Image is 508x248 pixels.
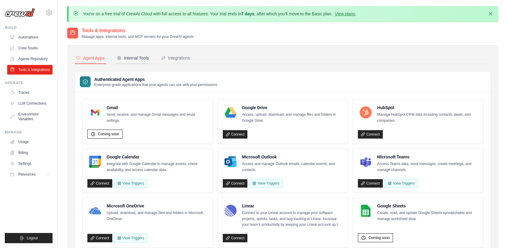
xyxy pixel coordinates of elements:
[242,161,343,173] p: Access and manage Outlook emails, calendar events, and contacts.
[7,32,53,42] a: Automations
[160,53,191,64] button: Integrations
[116,53,150,64] button: Internal Tools
[360,156,372,168] img: Microsoft Teams Logo
[242,210,343,228] p: Connect to your Linear account to manage your software projects, sprints, tasks, and bug tracking...
[360,205,372,217] img: Google Sheets Logo
[223,234,248,242] a: Connect
[7,137,53,147] a: Usage
[7,159,53,168] a: Settings
[18,172,35,177] span: Resources
[223,179,248,188] a: Connect
[241,11,254,16] strong: 7 days
[377,210,478,222] p: Create, read, and update Google Sheets spreadsheets and manage worksheet data.
[107,154,208,160] h4: Google Calendar
[82,34,194,39] p: Manage apps, internal tools, and MCP servers for your CrewAI agents
[7,65,53,75] a: Tools & Integrations
[117,55,149,61] div: Internal Tools
[242,203,343,209] h4: Linear
[377,203,478,209] h4: Google Sheets
[5,8,35,17] img: Logo
[89,106,101,118] img: Gmail Logo
[335,11,355,16] a: View plans
[377,112,478,124] p: Manage HubSpot CRM data including contacts, deals, and companies.
[242,154,343,160] h4: Microsoft Outlook
[7,43,53,53] a: Crew Studio
[107,203,208,209] h4: Microsoft OneDrive
[242,105,343,111] h4: Google Drive
[87,179,112,188] a: Connect
[358,179,383,188] a: Connect
[27,236,38,240] span: Logout
[384,179,418,188] : View Triggers
[7,54,53,64] a: Agents Repository
[161,55,190,61] div: Integrations
[368,235,390,240] span: Coming soon
[377,105,478,111] h4: HubSpot
[107,161,208,173] p: Integrate with Google Calendar to manage events, check availability, and access calendar data.
[98,132,119,136] span: Coming soon
[5,81,53,85] div: Operate
[94,82,217,87] p: Enterprise-grade applications that your agents can use with your permissions
[360,106,372,118] img: HubSpot Logo
[249,179,283,188] : View Triggers
[7,148,53,158] a: Billing
[377,161,478,173] p: Access Teams data, send messages, create meetings, and manage channels.
[94,76,217,82] h3: Authenticated Agent Apps
[75,53,106,64] button: Agent Apps
[82,27,194,34] h2: Tools & Integrations
[242,112,343,124] p: Access, upload, download, and manage files and folders in Google Drive.
[7,88,53,97] a: Traces
[7,109,53,124] a: Environment Variables
[225,205,237,217] img: Linear Logo
[223,130,248,139] a: Connect
[7,170,53,179] button: Resources
[225,156,237,168] img: Microsoft Outlook Logo
[107,112,208,124] p: Send, receive, and manage Gmail messages and email settings.
[87,234,112,242] a: Connect
[7,99,53,108] a: LLM Connections
[5,233,53,243] button: Logout
[225,106,237,118] img: Google Drive Logo
[114,234,147,243] : View Triggers
[83,11,356,17] p: You're on a free trial of CrewAI Cloud with full access to all features. Your trial ends in , aft...
[358,130,383,139] a: Connect
[114,179,147,188] button: View Triggers
[76,55,105,61] div: Agent Apps
[377,154,478,160] h4: Microsoft Teams
[89,205,101,217] img: Microsoft OneDrive Logo
[107,105,208,111] h4: Gmail
[107,210,208,222] p: Upload, download, and manage files and folders in Microsoft OneDrive.
[5,25,53,30] div: Build
[89,156,101,168] img: Google Calendar Logo
[5,130,53,135] div: Manage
